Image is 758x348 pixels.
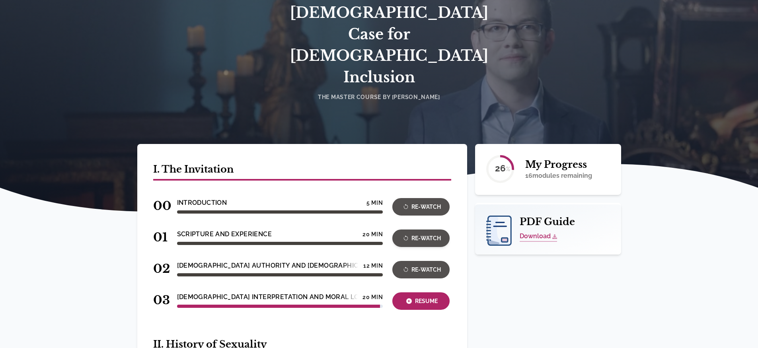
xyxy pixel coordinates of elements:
[366,200,383,206] h4: 5 min
[153,261,168,276] span: 02
[395,202,447,212] div: Re-Watch
[290,93,468,101] h4: The Master Course by [PERSON_NAME]
[362,294,383,300] h4: 20 min
[395,297,447,306] div: Resume
[486,216,610,228] h2: PDF Guide
[153,198,168,213] span: 00
[520,231,557,242] a: Download
[392,261,450,278] button: Re-Watch
[395,265,447,274] div: Re-Watch
[177,261,456,270] h4: [DEMOGRAPHIC_DATA] Authority and [DEMOGRAPHIC_DATA] [DEMOGRAPHIC_DATA]
[525,158,592,171] h2: My Progress
[177,229,272,239] h4: Scripture and Experience
[392,198,450,216] button: Re-Watch
[495,163,506,173] text: 26
[153,293,168,307] span: 03
[153,230,168,245] span: 01
[525,171,592,181] p: 16 modules remaining
[363,262,383,269] h4: 12 min
[392,292,450,310] button: Resume
[177,292,371,302] h4: [DEMOGRAPHIC_DATA] Interpretation and Moral Logic
[392,229,450,247] button: Re-Watch
[362,231,383,237] h4: 20 min
[177,198,227,208] h4: Introduction
[395,234,447,243] div: Re-Watch
[153,163,452,181] h2: I. The Invitation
